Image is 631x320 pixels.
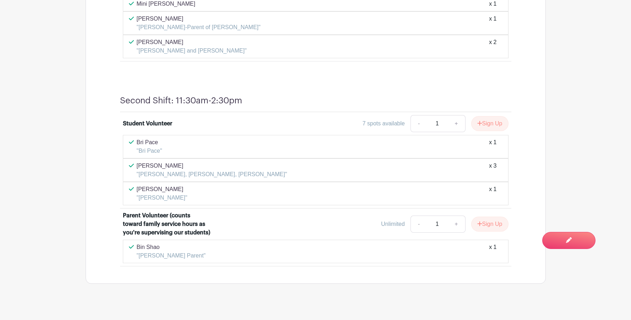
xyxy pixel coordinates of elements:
[410,216,427,233] a: -
[137,147,162,155] p: "Bri Pace"
[137,170,287,179] p: "[PERSON_NAME], [PERSON_NAME], [PERSON_NAME]"
[137,194,187,202] p: "[PERSON_NAME]"
[489,38,496,55] div: x 2
[489,162,496,179] div: x 3
[410,115,427,132] a: -
[120,96,242,106] h4: Second Shift: 11:30am-2:30pm
[381,220,405,228] div: Unlimited
[137,251,206,260] p: "[PERSON_NAME] Parent"
[137,243,206,251] p: Bin Shao
[123,119,172,128] div: Student Volunteer
[137,185,187,194] p: [PERSON_NAME]
[489,185,496,202] div: x 1
[137,15,261,23] p: [PERSON_NAME]
[137,47,247,55] p: "[PERSON_NAME] and [PERSON_NAME]"
[489,15,496,32] div: x 1
[137,23,261,32] p: "[PERSON_NAME]-Parent of [PERSON_NAME]"
[137,162,287,170] p: [PERSON_NAME]
[471,217,508,232] button: Sign Up
[137,38,247,47] p: [PERSON_NAME]
[123,211,211,237] div: Parent Volunteer (counts toward family service hours as you're supervising our students)
[489,243,496,260] div: x 1
[471,116,508,131] button: Sign Up
[363,119,405,128] div: 7 spots available
[137,138,162,147] p: Bri Pace
[489,138,496,155] div: x 1
[447,216,465,233] a: +
[447,115,465,132] a: +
